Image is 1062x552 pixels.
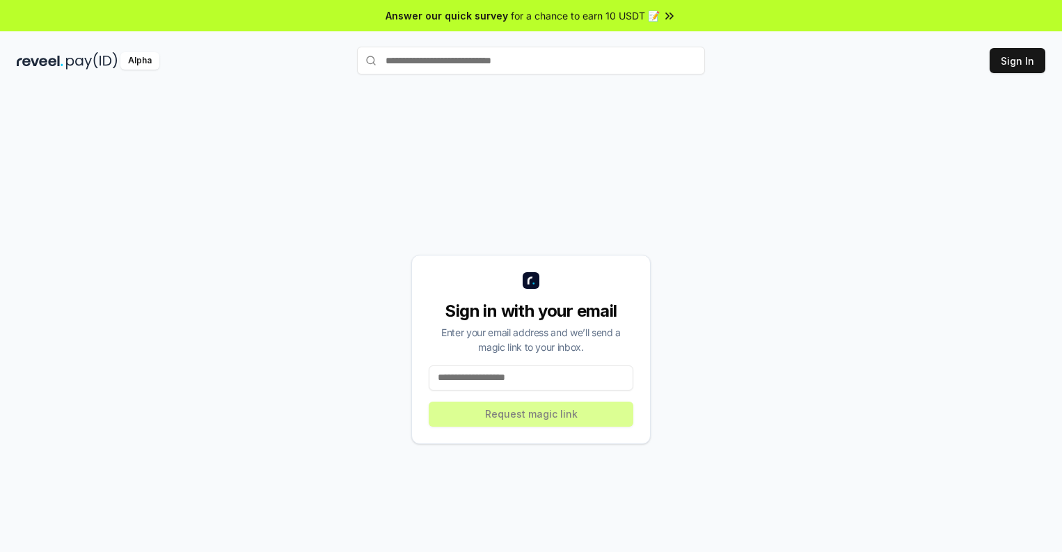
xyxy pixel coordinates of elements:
[66,52,118,70] img: pay_id
[429,325,633,354] div: Enter your email address and we’ll send a magic link to your inbox.
[511,8,660,23] span: for a chance to earn 10 USDT 📝
[990,48,1045,73] button: Sign In
[17,52,63,70] img: reveel_dark
[429,300,633,322] div: Sign in with your email
[386,8,508,23] span: Answer our quick survey
[523,272,539,289] img: logo_small
[120,52,159,70] div: Alpha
